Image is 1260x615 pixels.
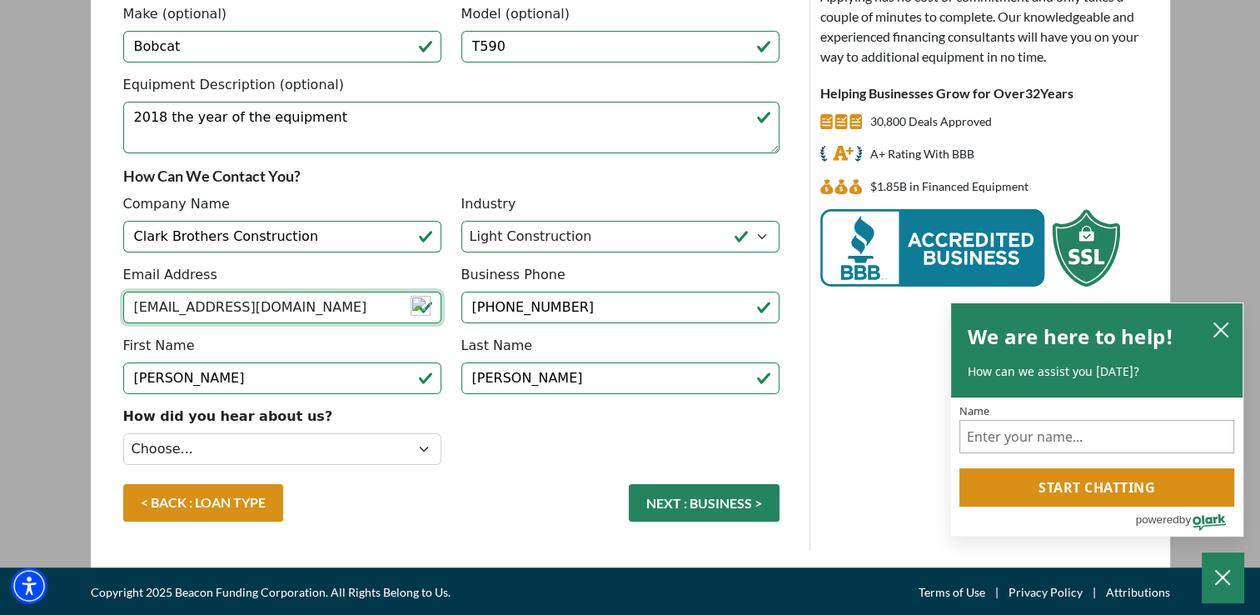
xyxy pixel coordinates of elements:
[11,567,47,604] div: Accessibility Menu
[985,582,1008,602] span: |
[1208,317,1234,341] button: close chatbox
[959,468,1234,507] button: Start chatting
[123,75,344,95] label: Equipment Description (optional)
[950,302,1243,537] div: olark chatbox
[91,582,451,602] span: Copyright 2025 Beacon Funding Corporation. All Rights Belong to Us.
[123,166,779,186] p: How Can We Contact You?
[968,320,1173,353] h2: We are here to help!
[461,336,533,356] label: Last Name
[1008,582,1083,602] a: Privacy Policy
[629,484,779,522] button: NEXT : BUSINESS >
[461,194,516,214] label: Industry
[1135,509,1178,530] span: powered
[1106,582,1170,602] a: Attributions
[123,194,230,214] label: Company Name
[461,407,715,472] iframe: reCAPTCHA
[870,112,992,132] p: 30,800 Deals Approved
[1083,582,1106,602] span: |
[820,83,1158,103] p: Helping Businesses Grow for Over Years
[123,265,217,285] label: Email Address
[123,484,283,522] a: < BACK : LOAN TYPE
[1135,507,1243,536] a: Powered by Olark - open in a new tab
[968,363,1226,380] p: How can we assist you [DATE]?
[123,336,195,356] label: First Name
[870,144,974,164] p: A+ Rating With BBB
[959,420,1234,453] input: Name
[820,209,1120,287] img: BBB Acredited Business and SSL Protection
[461,4,570,24] label: Model (optional)
[1202,552,1243,602] button: Close Chatbox
[461,265,565,285] label: Business Phone
[123,407,333,427] label: How did you hear about us?
[1179,509,1191,530] span: by
[123,4,227,24] label: Make (optional)
[1025,85,1040,101] span: 32
[919,582,985,602] a: Terms of Use
[870,177,1028,197] p: $1,845,553,654 in Financed Equipment
[959,406,1234,417] label: Name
